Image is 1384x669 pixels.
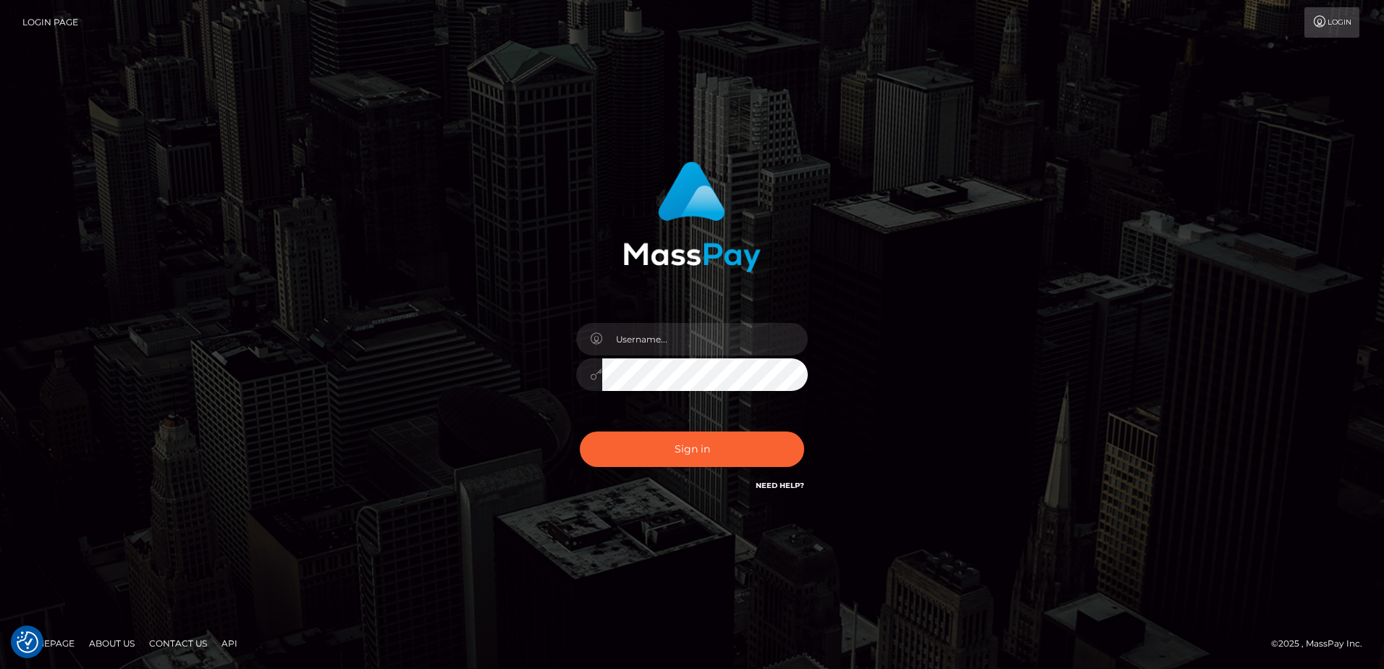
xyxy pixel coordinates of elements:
[22,7,78,38] a: Login Page
[143,632,213,655] a: Contact Us
[623,161,761,272] img: MassPay Login
[83,632,140,655] a: About Us
[756,481,804,490] a: Need Help?
[17,631,38,653] img: Revisit consent button
[216,632,243,655] a: API
[1271,636,1373,652] div: © 2025 , MassPay Inc.
[17,631,38,653] button: Consent Preferences
[580,432,804,467] button: Sign in
[602,323,808,355] input: Username...
[16,632,80,655] a: Homepage
[1304,7,1359,38] a: Login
